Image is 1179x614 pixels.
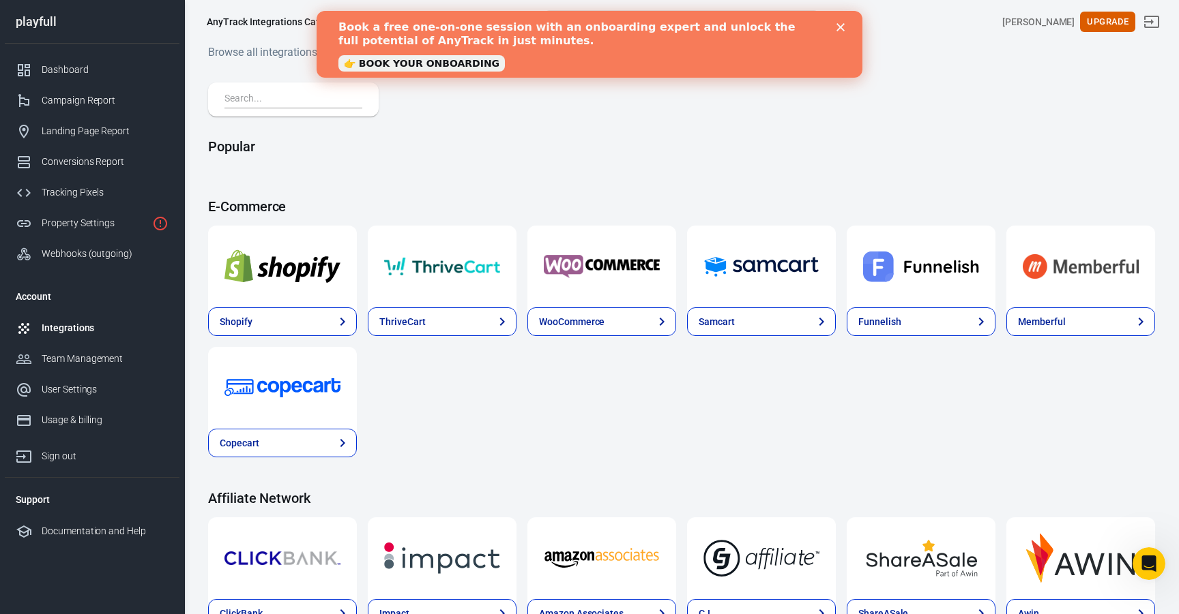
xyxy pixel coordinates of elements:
[5,483,179,516] li: Support
[224,242,340,291] img: Shopify
[687,517,836,599] a: CJ
[5,239,179,269] a: Webhooks (outgoing)
[5,405,179,435] a: Usage & billing
[527,307,676,336] a: WooCommerce
[384,534,500,583] img: Impact
[5,435,179,472] a: Sign out
[42,124,169,138] div: Landing Page Report
[1023,534,1139,583] img: Awin
[699,315,735,329] div: Samcart
[1135,5,1168,38] a: Sign out
[42,185,169,200] div: Tracking Pixels
[703,534,819,583] img: CJ
[5,16,179,28] div: playfull
[863,534,979,583] img: ShareASale
[224,363,340,412] img: Copecart
[520,12,534,20] div: Close
[368,226,516,307] a: ThriveCart
[368,517,516,599] a: Impact
[858,315,901,329] div: Funnelish
[42,155,169,169] div: Conversions Report
[317,11,862,78] iframe: Intercom live chat banner
[527,517,676,599] a: Amazon Associates
[384,242,500,291] img: ThriveCart
[208,44,1155,61] h6: Browse all integrations that are currently supported at AnyTrack. View each integration details o...
[42,449,169,463] div: Sign out
[1006,307,1155,336] a: Memberful
[42,247,169,261] div: Webhooks (outgoing)
[42,352,169,366] div: Team Management
[208,347,357,429] a: Copecart
[847,226,995,307] a: Funnelish
[368,307,516,336] a: ThriveCart
[1080,12,1135,33] button: Upgrade
[208,138,1155,155] h4: Popular
[5,313,179,343] a: Integrations
[5,374,179,405] a: User Settings
[863,242,979,291] img: Funnelish
[208,429,357,457] a: Copecart
[224,91,357,108] input: Search...
[42,524,169,538] div: Documentation and Help
[687,226,836,307] a: Samcart
[5,177,179,208] a: Tracking Pixels
[379,315,426,329] div: ThriveCart
[1006,517,1155,599] a: Awin
[5,343,179,374] a: Team Management
[42,93,169,108] div: Campaign Report
[5,116,179,147] a: Landing Page Report
[5,208,179,239] a: Property Settings
[42,216,147,230] div: Property Settings
[1133,547,1165,580] iframe: Intercom live chat
[208,226,357,307] a: Shopify
[5,55,179,85] a: Dashboard
[544,534,660,583] img: Amazon Associates
[208,198,1155,215] h4: E-Commerce
[207,15,338,29] div: AnyTrack Integrations Catalog
[1002,15,1075,29] div: Account id: yBZxju4c
[1023,242,1139,291] img: Memberful
[5,147,179,177] a: Conversions Report
[539,315,605,329] div: WooCommerce
[1006,226,1155,307] a: Memberful
[220,436,259,450] div: Copecart
[220,315,252,329] div: Shopify
[208,490,1155,506] h4: Affiliate Network
[847,307,995,336] a: Funnelish
[224,534,340,583] img: ClickBank
[544,242,660,291] img: WooCommerce
[545,10,818,33] button: Find anything...⌘ + K
[42,63,169,77] div: Dashboard
[152,215,169,232] svg: Property is not installed yet
[527,226,676,307] a: WooCommerce
[687,307,836,336] a: Samcart
[703,242,819,291] img: Samcart
[42,382,169,397] div: User Settings
[847,517,995,599] a: ShareASale
[5,85,179,116] a: Campaign Report
[42,321,169,335] div: Integrations
[208,307,357,336] a: Shopify
[5,280,179,313] li: Account
[42,413,169,427] div: Usage & billing
[1018,315,1066,329] div: Memberful
[208,517,357,599] a: ClickBank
